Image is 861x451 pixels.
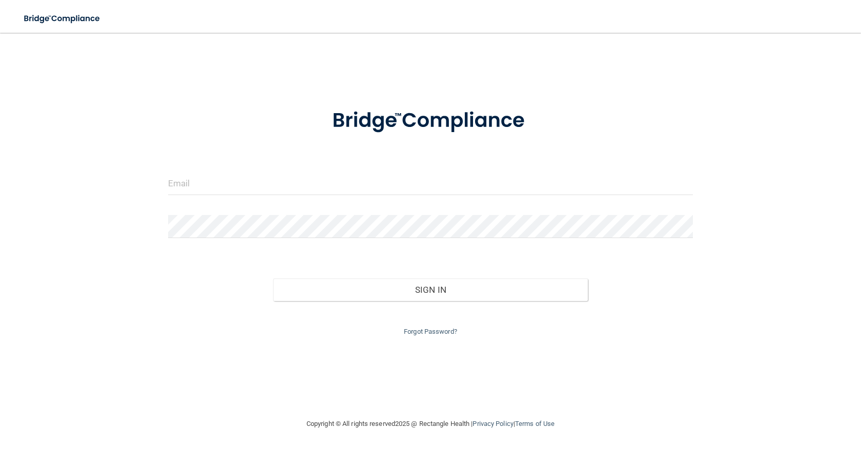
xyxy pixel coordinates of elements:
[15,8,110,29] img: bridge_compliance_login_screen.278c3ca4.svg
[243,407,618,440] div: Copyright © All rights reserved 2025 @ Rectangle Health | |
[311,94,550,147] img: bridge_compliance_login_screen.278c3ca4.svg
[473,420,513,427] a: Privacy Policy
[168,172,693,195] input: Email
[515,420,555,427] a: Terms of Use
[404,328,457,335] a: Forgot Password?
[273,278,588,301] button: Sign In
